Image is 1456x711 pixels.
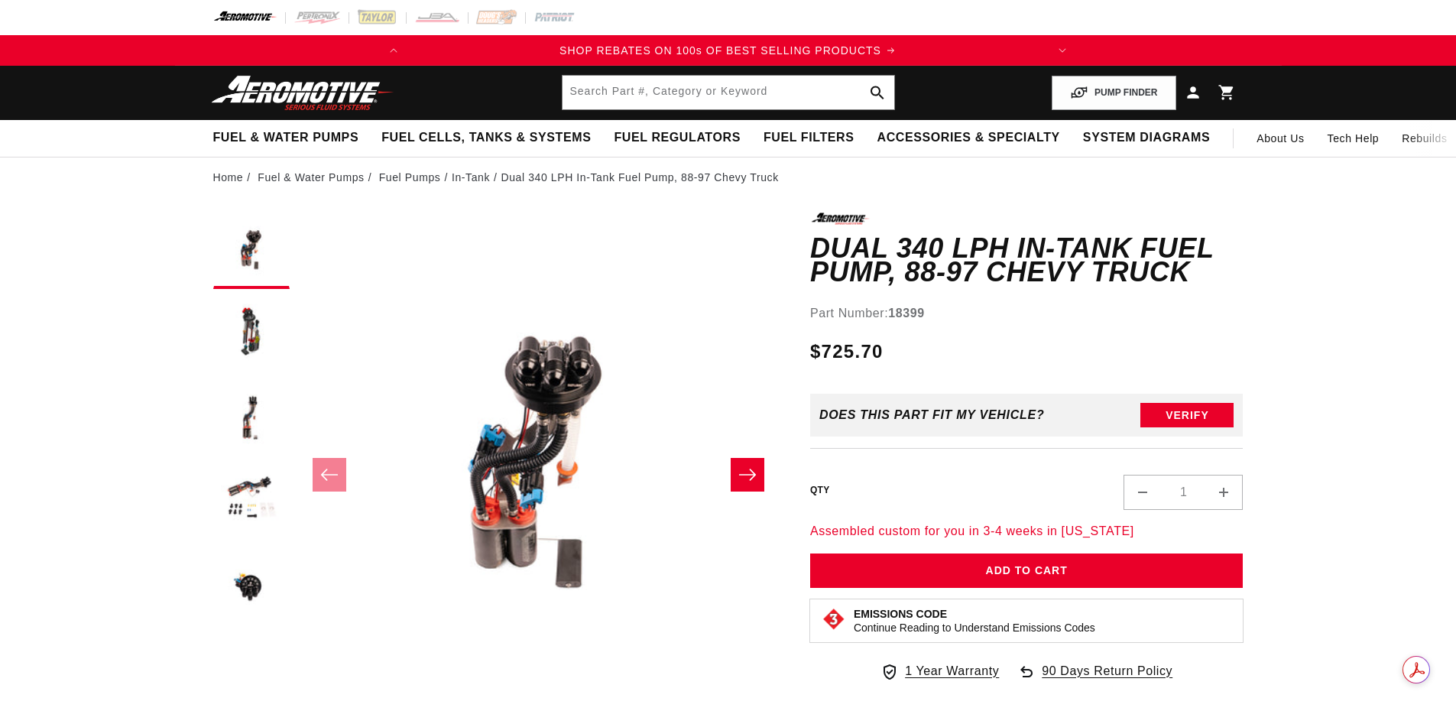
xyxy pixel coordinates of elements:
[810,521,1244,541] p: Assembled custom for you in 3-4 weeks in [US_STATE]
[810,338,884,365] span: $725.70
[213,169,1244,186] nav: breadcrumbs
[559,44,881,57] span: SHOP REBATES ON 100s OF BEST SELLING PRODUCTS
[563,76,894,109] input: Search by Part Number, Category or Keyword
[1316,120,1391,157] summary: Tech Help
[213,169,244,186] a: Home
[1052,76,1176,110] button: PUMP FINDER
[1328,130,1380,147] span: Tech Help
[378,35,409,66] button: Translation missing: en.sections.announcements.previous_announcement
[877,130,1060,146] span: Accessories & Specialty
[213,381,290,457] button: Load image 3 in gallery view
[409,42,1046,59] a: SHOP REBATES ON 100s OF BEST SELLING PRODUCTS
[861,76,894,109] button: search button
[819,408,1045,422] div: Does This part fit My vehicle?
[1402,130,1447,147] span: Rebuilds
[370,120,602,156] summary: Fuel Cells, Tanks & Systems
[213,130,359,146] span: Fuel & Water Pumps
[409,42,1046,59] div: 1 of 2
[313,458,346,492] button: Slide left
[1083,130,1210,146] span: System Diagrams
[905,661,999,681] span: 1 Year Warranty
[1047,35,1078,66] button: Translation missing: en.sections.announcements.next_announcement
[258,169,364,186] a: Fuel & Water Pumps
[731,458,764,492] button: Slide right
[866,120,1072,156] summary: Accessories & Specialty
[764,130,854,146] span: Fuel Filters
[501,169,779,186] li: Dual 340 LPH In-Tank Fuel Pump, 88-97 Chevy Truck
[1140,403,1234,427] button: Verify
[854,607,1095,635] button: Emissions CodeContinue Reading to Understand Emissions Codes
[888,307,925,320] strong: 18399
[1257,132,1304,144] span: About Us
[752,120,866,156] summary: Fuel Filters
[213,213,290,289] button: Load image 1 in gallery view
[1042,661,1172,696] span: 90 Days Return Policy
[602,120,751,156] summary: Fuel Regulators
[213,549,290,625] button: Load image 5 in gallery view
[614,130,740,146] span: Fuel Regulators
[175,35,1282,66] slideshow-component: Translation missing: en.sections.announcements.announcement_bar
[810,554,1244,588] button: Add to Cart
[810,236,1244,284] h1: Dual 340 LPH In-Tank Fuel Pump, 88-97 Chevy Truck
[379,169,441,186] a: Fuel Pumps
[810,304,1244,323] div: Part Number:
[381,130,591,146] span: Fuel Cells, Tanks & Systems
[409,42,1046,59] div: Announcement
[1072,120,1221,156] summary: System Diagrams
[880,661,999,681] a: 1 Year Warranty
[207,75,398,111] img: Aeromotive
[854,621,1095,635] p: Continue Reading to Understand Emissions Codes
[213,297,290,373] button: Load image 2 in gallery view
[202,120,371,156] summary: Fuel & Water Pumps
[452,169,501,186] li: In-Tank
[1245,120,1315,157] a: About Us
[1017,661,1172,696] a: 90 Days Return Policy
[854,608,947,620] strong: Emissions Code
[810,484,830,497] label: QTY
[822,607,846,631] img: Emissions code
[213,465,290,541] button: Load image 4 in gallery view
